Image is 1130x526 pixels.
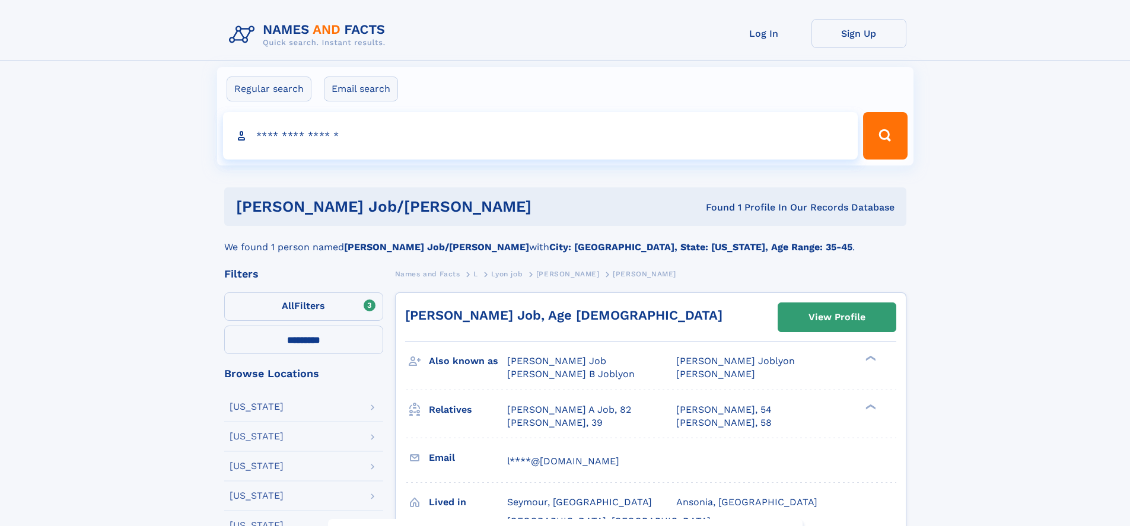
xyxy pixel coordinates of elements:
[778,303,896,331] a: View Profile
[395,266,460,281] a: Names and Facts
[491,270,523,278] span: Lyon job
[429,400,507,420] h3: Relatives
[507,368,635,380] span: [PERSON_NAME] B Joblyon
[536,266,600,281] a: [PERSON_NAME]
[676,416,772,429] a: [PERSON_NAME], 58
[549,241,852,253] b: City: [GEOGRAPHIC_DATA], State: [US_STATE], Age Range: 35-45
[230,461,284,471] div: [US_STATE]
[676,496,817,508] span: Ansonia, [GEOGRAPHIC_DATA]
[224,19,395,51] img: Logo Names and Facts
[473,266,478,281] a: L
[717,19,811,48] a: Log In
[429,448,507,468] h3: Email
[862,355,877,362] div: ❯
[224,226,906,254] div: We found 1 person named with .
[324,76,398,101] label: Email search
[811,19,906,48] a: Sign Up
[491,266,523,281] a: Lyon job
[230,432,284,441] div: [US_STATE]
[676,355,795,366] span: [PERSON_NAME] Joblyon
[676,368,755,380] span: [PERSON_NAME]
[613,270,676,278] span: [PERSON_NAME]
[429,351,507,371] h3: Also known as
[863,112,907,160] button: Search Button
[507,355,606,366] span: [PERSON_NAME] Job
[344,241,529,253] b: [PERSON_NAME] Job/[PERSON_NAME]
[224,368,383,379] div: Browse Locations
[619,201,895,214] div: Found 1 Profile In Our Records Database
[224,292,383,321] label: Filters
[227,76,311,101] label: Regular search
[507,416,603,429] a: [PERSON_NAME], 39
[282,300,294,311] span: All
[507,496,652,508] span: Seymour, [GEOGRAPHIC_DATA]
[862,403,877,410] div: ❯
[230,402,284,412] div: [US_STATE]
[405,308,722,323] a: [PERSON_NAME] Job, Age [DEMOGRAPHIC_DATA]
[507,403,631,416] a: [PERSON_NAME] A Job, 82
[473,270,478,278] span: L
[224,269,383,279] div: Filters
[429,492,507,512] h3: Lived in
[230,491,284,501] div: [US_STATE]
[676,403,772,416] a: [PERSON_NAME], 54
[236,199,619,214] h1: [PERSON_NAME] job/[PERSON_NAME]
[223,112,858,160] input: search input
[808,304,865,331] div: View Profile
[536,270,600,278] span: [PERSON_NAME]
